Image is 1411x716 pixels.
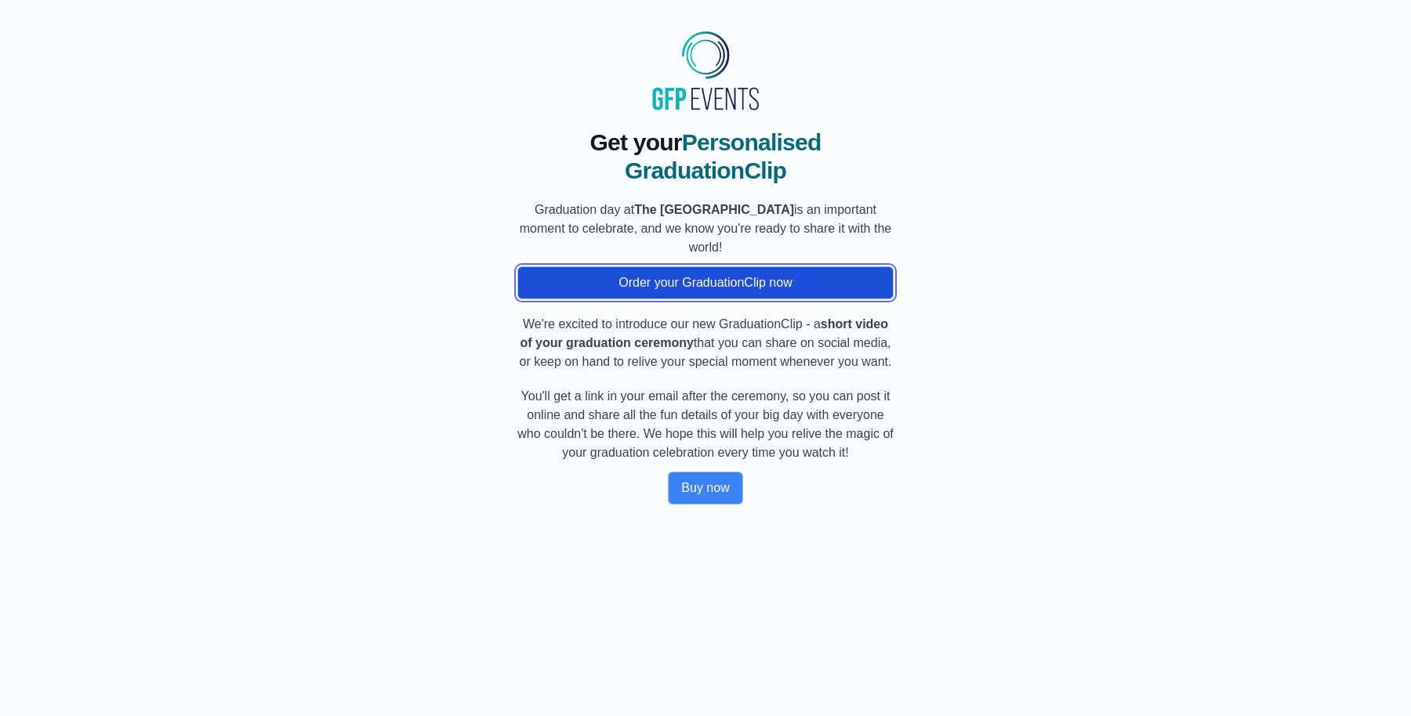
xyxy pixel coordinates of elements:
[517,201,894,257] p: Graduation day at is an important moment to celebrate, and we know you're ready to share it with ...
[517,387,894,462] p: You'll get a link in your email after the ceremony, so you can post it online and share all the f...
[517,266,894,299] button: Order your GraduationClip now
[668,472,742,504] button: Buy now
[647,25,764,116] img: MyGraduationClip
[517,315,894,371] p: We're excited to introduce our new GraduationClip - a that you can share on social media, or keep...
[589,129,681,155] span: Get your
[634,203,794,216] b: The [GEOGRAPHIC_DATA]
[625,129,822,183] span: Personalised GraduationClip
